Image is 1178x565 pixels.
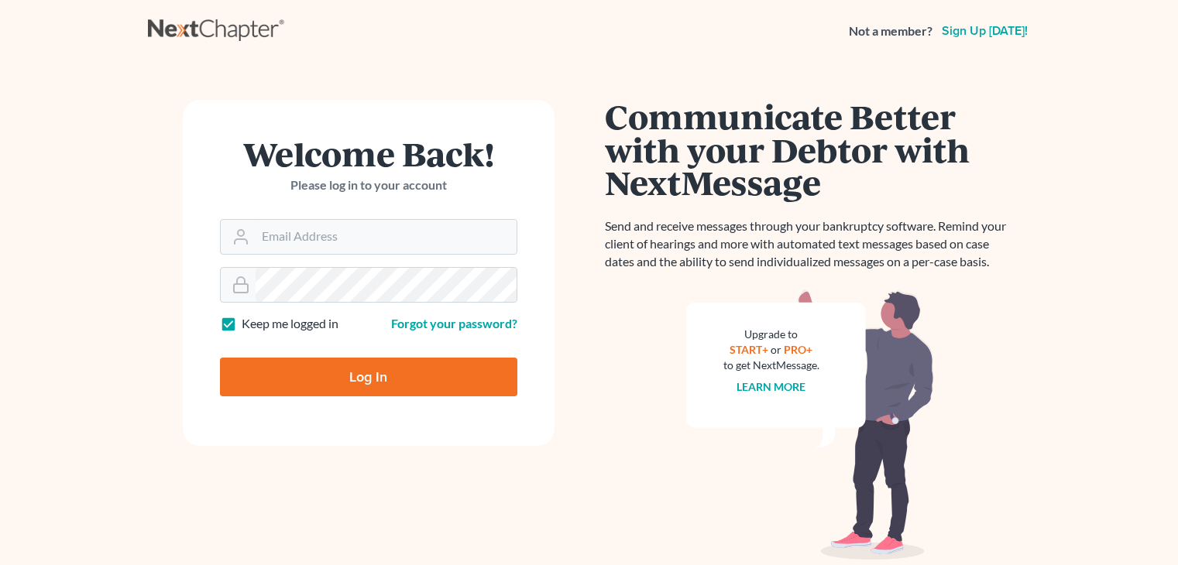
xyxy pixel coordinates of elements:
label: Keep me logged in [242,315,338,333]
a: Learn more [737,380,805,393]
a: Forgot your password? [391,316,517,330]
div: to get NextMessage. [723,358,819,373]
a: Sign up [DATE]! [939,25,1031,37]
input: Email Address [256,220,517,254]
p: Please log in to your account [220,176,517,194]
span: or [771,343,781,356]
h1: Communicate Better with your Debtor with NextMessage [605,100,1015,199]
a: PRO+ [784,343,812,356]
h1: Welcome Back! [220,137,517,170]
img: nextmessage_bg-59042aed3d76b12b5cd301f8e5b87938c9018125f34e5fa2b7a6b67550977c72.svg [686,289,934,560]
input: Log In [220,358,517,396]
strong: Not a member? [849,22,932,40]
a: START+ [730,343,768,356]
p: Send and receive messages through your bankruptcy software. Remind your client of hearings and mo... [605,217,1015,271]
div: Upgrade to [723,327,819,342]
